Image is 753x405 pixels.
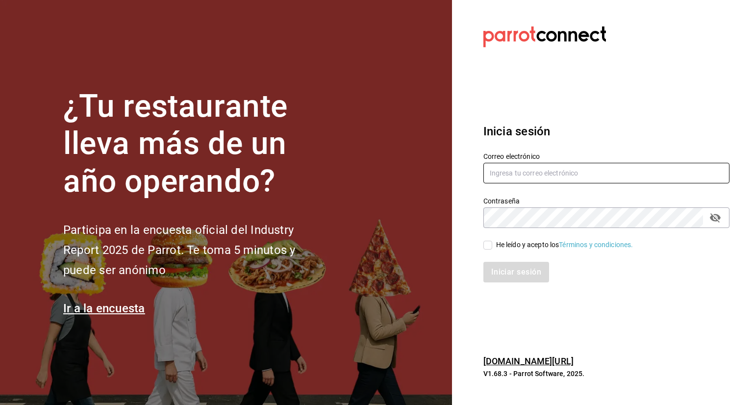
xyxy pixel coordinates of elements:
[559,241,633,249] a: Términos y condiciones.
[483,123,729,140] h3: Inicia sesión
[483,197,729,204] label: Contraseña
[63,220,328,280] h2: Participa en la encuesta oficial del Industry Report 2025 de Parrot. Te toma 5 minutos y puede se...
[483,369,729,379] p: V1.68.3 - Parrot Software, 2025.
[63,88,328,201] h1: ¿Tu restaurante lleva más de un año operando?
[707,209,724,226] button: passwordField
[496,240,633,250] div: He leído y acepto los
[483,356,574,366] a: [DOMAIN_NAME][URL]
[483,152,729,159] label: Correo electrónico
[483,163,729,183] input: Ingresa tu correo electrónico
[63,302,145,315] a: Ir a la encuesta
